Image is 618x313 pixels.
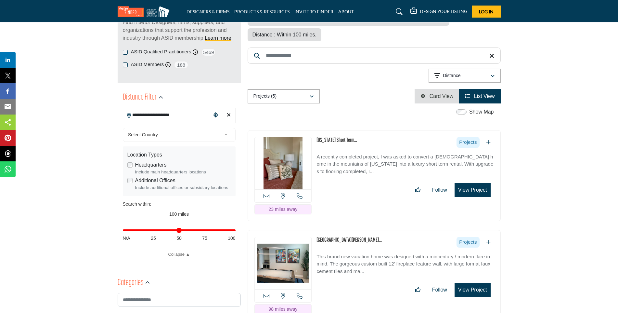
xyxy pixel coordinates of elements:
label: Additional Offices [135,177,175,184]
span: 75 [202,235,207,242]
span: 25 [151,235,156,242]
button: View Project [455,183,491,197]
img: Site Logo [118,6,173,17]
a: Collapse ▲ [123,251,236,258]
button: Follow [428,283,451,296]
div: Include additional offices or subsidiary locations [135,184,231,191]
label: ASID Members [131,61,164,68]
h2: Distance Filter [123,92,157,103]
div: Location Types [127,151,231,159]
p: A recently completed project, I was asked to convert a [DEMOGRAPHIC_DATA] home in the mountains o... [316,153,494,175]
span: Log In [479,9,494,14]
span: Select Country [128,131,222,139]
input: Search Category [118,293,241,307]
a: A recently completed project, I was asked to convert a [DEMOGRAPHIC_DATA] home in the mountains o... [316,149,494,175]
button: Projects (5) [248,89,320,103]
a: [US_STATE] Short Term... [316,138,357,143]
a: PRODUCTS & RESOURCES [234,9,290,14]
span: 98 miles away [269,306,298,312]
img: Lakewood National - Lakewood Ranch, FL [255,237,312,289]
span: Projects [457,237,479,248]
div: Choose your current location [211,108,221,122]
div: Clear search location [224,108,234,122]
span: 5469 [201,48,216,56]
a: [GEOGRAPHIC_DATA][PERSON_NAME]... [316,238,382,243]
a: View List [465,93,495,99]
div: DESIGN YOUR LISTING [410,8,467,16]
label: Show Map [469,108,494,116]
span: 23 miles away [269,207,298,212]
a: Add To List For Project [486,140,491,145]
span: 100 [228,235,235,242]
input: ASID Members checkbox [123,62,128,67]
span: 188 [174,61,188,69]
a: View Card [420,93,453,99]
a: Learn more [205,35,231,41]
span: List View [474,93,495,99]
input: ASID Qualified Practitioners checkbox [123,50,128,55]
img: North Carolina Short Term Rental [255,137,312,189]
h2: Categories [118,277,143,289]
p: Projects (5) [253,93,277,100]
li: List View [459,89,500,103]
h5: DESIGN YOUR LISTING [420,8,467,14]
span: 100 miles [169,211,189,217]
a: This brand new vacation home was designed with a midcentury / modern flare in mind. The gorgeous ... [316,249,494,275]
a: Add To List For Project [486,239,491,245]
p: This brand new vacation home was designed with a midcentury / modern flare in mind. The gorgeous ... [316,253,494,275]
p: Distance [443,73,460,79]
span: 50 [176,235,182,242]
input: Search Keyword [248,48,501,64]
h3: Lakewood National - Lakewood Ranch, FL [316,237,382,244]
h3: North Carolina Short Term Rental [316,137,357,144]
div: Search within: [123,201,236,208]
div: Include main headquarters locations [135,169,231,175]
button: Like Projects [411,184,425,197]
label: ASID Qualified Practitioners [131,48,191,56]
button: Follow [428,184,451,197]
p: Find Interior Designers, firms, suppliers, and organizations that support the profession and indu... [123,19,236,42]
label: Headquarters [135,161,167,169]
a: Search [390,7,407,17]
a: DESIGNERS & FIRMS [187,9,229,14]
input: Search Location [123,109,211,121]
a: ABOUT [338,9,354,14]
span: Card View [430,93,454,99]
button: Like Projects [411,283,425,296]
span: Projects [457,137,479,148]
li: Card View [415,89,459,103]
button: Distance [429,69,501,83]
a: INVITE TO FINDER [294,9,333,14]
span: Distance : Within 100 miles. [252,32,316,37]
span: N/A [123,235,130,242]
button: Log In [472,6,501,18]
button: View Project [455,283,491,297]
